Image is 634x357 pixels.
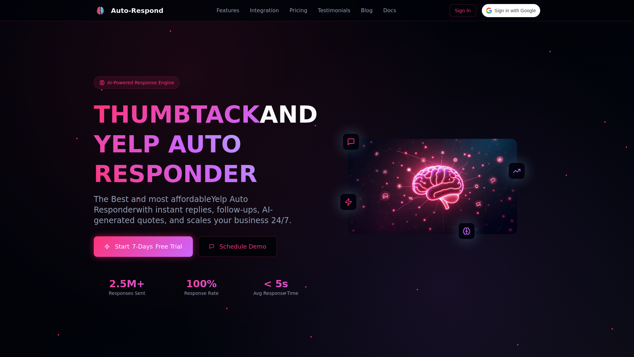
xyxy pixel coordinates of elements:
p: The Best and most affordable with instant replies, follow-ups, AI-generated quotes, and scales yo... [94,194,309,226]
span: AI-Powered Response Engine [107,79,174,86]
div: Sign in with Google [482,4,540,17]
a: Sign In [449,4,476,17]
div: 2.5M+ [94,278,160,290]
a: Blog [361,7,372,15]
div: < 5s [243,278,309,290]
img: logo.svg [96,7,104,15]
h1: YELP AUTO RESPONDER [94,129,309,189]
a: Pricing [290,7,307,15]
span: 7-Days [132,242,153,251]
a: Auto-Respond [94,4,163,17]
a: Features [217,7,239,15]
a: Docs [383,7,396,15]
span: Sign in with Google [495,7,536,14]
div: Auto-Respond [111,6,163,15]
a: Testimonials [318,7,351,15]
div: Response Rate [168,290,234,297]
span: THUMBTACK [94,100,260,128]
div: Avg Response Time [243,290,309,297]
span: Yelp Auto Responder [94,195,248,215]
button: Schedule Demo [198,236,277,257]
div: Responses Sent [94,290,160,297]
a: Start7-DaysFree Trial [94,236,193,257]
div: 100% [168,278,234,290]
img: AI Neural Network Brain [348,139,517,234]
a: Integration [250,7,279,15]
span: AND [260,100,318,128]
